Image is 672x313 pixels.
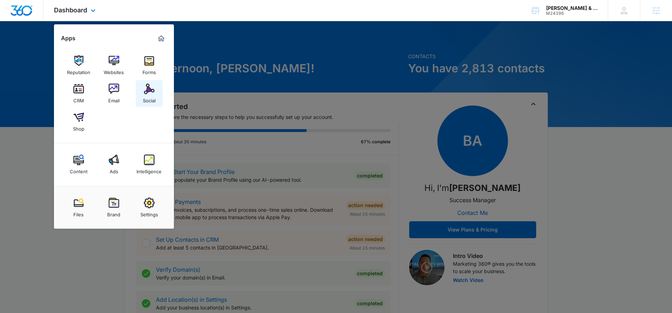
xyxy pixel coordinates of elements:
[65,151,92,178] a: Content
[73,122,84,132] div: Shop
[54,6,87,14] span: Dashboard
[65,108,92,135] a: Shop
[61,35,75,42] h2: Apps
[156,33,167,44] a: Marketing 360® Dashboard
[136,194,163,221] a: Settings
[101,151,127,178] a: Ads
[136,52,163,79] a: Forms
[546,11,598,16] div: account id
[143,94,156,103] div: Social
[110,165,118,174] div: Ads
[546,5,598,11] div: account name
[73,94,84,103] div: CRM
[65,80,92,107] a: CRM
[65,194,92,221] a: Files
[136,80,163,107] a: Social
[70,165,87,174] div: Content
[73,208,84,217] div: Files
[143,66,156,75] div: Forms
[107,208,120,217] div: Brand
[140,208,158,217] div: Settings
[104,66,124,75] div: Websites
[65,52,92,79] a: Reputation
[101,80,127,107] a: Email
[136,151,163,178] a: Intelligence
[101,194,127,221] a: Brand
[67,66,90,75] div: Reputation
[101,52,127,79] a: Websites
[108,94,120,103] div: Email
[137,165,162,174] div: Intelligence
